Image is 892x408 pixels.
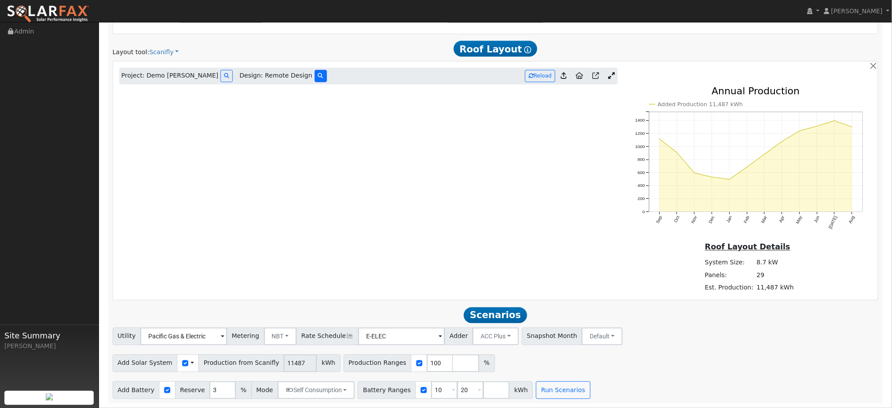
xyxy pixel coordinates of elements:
[525,46,532,53] i: Show Help
[728,178,731,182] circle: onclick=""
[635,118,646,123] text: 1400
[589,69,603,83] a: Open in Scanifly
[831,7,883,15] span: [PERSON_NAME]
[573,69,587,83] a: Scanifly to Home
[4,341,94,351] div: [PERSON_NAME]
[712,86,800,97] text: Annual Production
[743,215,751,224] text: Feb
[635,131,646,136] text: 1200
[509,382,533,399] span: kWh
[726,215,734,224] text: Jan
[296,328,359,345] span: Rate Schedule
[149,48,179,57] a: Scanifly
[693,171,697,175] circle: onclick=""
[522,328,583,345] span: Snapshot Month
[690,215,698,225] text: Nov
[635,144,646,149] text: 1000
[454,41,538,57] span: Roof Layout
[251,382,278,399] span: Mode
[536,382,590,399] button: Run Scenarios
[121,71,219,81] span: Project: Demo [PERSON_NAME]
[235,382,251,399] span: %
[798,130,802,133] circle: onclick=""
[473,328,519,345] button: ACC Plus
[778,215,786,223] text: Apr
[227,328,264,345] span: Metering
[175,382,210,399] span: Reserve
[643,210,646,215] text: 0
[658,101,743,108] text: Added Production 11,487 kWh
[711,175,714,179] circle: onclick=""
[814,215,821,224] text: Jun
[851,125,854,129] circle: onclick=""
[755,282,796,294] td: 11,487 kWh
[761,215,769,224] text: Mar
[745,166,749,169] circle: onclick=""
[4,330,94,341] span: Site Summary
[704,257,755,269] td: System Size:
[704,282,755,294] td: Est. Production:
[344,355,411,372] span: Production Ranges
[755,257,796,269] td: 8.7 kW
[828,215,838,230] text: [DATE]
[198,355,284,372] span: Production from Scanifly
[605,70,618,83] a: Expand Scanifly window
[675,151,679,154] circle: onclick=""
[113,48,150,56] span: Layout tool:
[848,215,856,225] text: Aug
[46,393,53,401] img: retrieve
[755,269,796,282] td: 29
[704,269,755,282] td: Panels:
[264,328,297,345] button: NBT
[278,382,355,399] button: Self Consumption
[638,197,645,201] text: 200
[464,308,527,323] span: Scenarios
[444,328,473,345] span: Adder
[358,382,416,399] span: Battery Ranges
[7,5,89,23] img: SolarFax
[316,355,340,372] span: kWh
[479,355,495,372] span: %
[658,137,661,141] circle: onclick=""
[582,328,623,345] button: Default
[239,71,312,81] span: Design: Remote Design
[113,328,141,345] span: Utility
[113,382,160,399] span: Add Battery
[558,69,570,83] a: Upload consumption to Scanifly project
[708,215,716,225] text: Dec
[833,119,837,122] circle: onclick=""
[781,140,784,144] circle: onclick=""
[656,215,664,224] text: Sep
[763,153,767,156] circle: onclick=""
[673,215,681,224] text: Oct
[638,171,645,175] text: 600
[358,328,445,345] input: Select a Rate Schedule
[113,355,178,372] span: Add Solar System
[638,183,645,188] text: 400
[816,125,819,128] circle: onclick=""
[525,70,555,82] button: Reload
[140,328,227,345] input: Select a Utility
[638,157,645,162] text: 800
[796,215,804,225] text: May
